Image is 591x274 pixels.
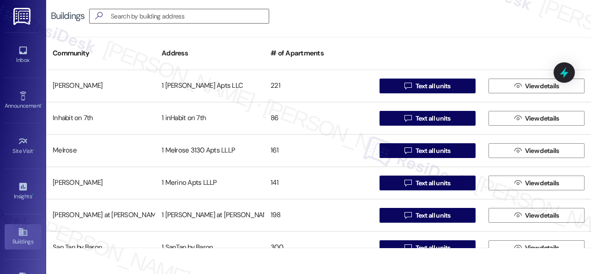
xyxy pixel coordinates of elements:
[380,79,476,93] button: Text all units
[46,238,155,257] div: San Tan by Baron
[404,115,411,122] i: 
[5,224,42,249] a: Buildings
[404,244,411,251] i: 
[380,176,476,190] button: Text all units
[155,174,264,192] div: 1 Merino Apts LLLP
[525,243,559,253] span: View details
[13,8,32,25] img: ResiDesk Logo
[488,240,585,255] button: View details
[46,109,155,128] div: Inhabit on 7th
[416,146,451,156] span: Text all units
[5,179,42,204] a: Insights •
[514,212,521,219] i: 
[264,42,373,65] div: # of Apartments
[380,208,476,223] button: Text all units
[155,109,264,128] div: 1 inHabit on 7th
[32,192,33,198] span: •
[514,147,521,154] i: 
[416,211,451,220] span: Text all units
[514,244,521,251] i: 
[525,211,559,220] span: View details
[155,141,264,160] div: 1 Melrose 3130 Apts LLLP
[46,42,155,65] div: Community
[404,212,411,219] i: 
[264,174,373,192] div: 141
[33,146,35,153] span: •
[404,82,411,90] i: 
[264,109,373,128] div: 86
[514,82,521,90] i: 
[525,81,559,91] span: View details
[155,238,264,257] div: 1 SanTan by Baron
[46,141,155,160] div: Melrose
[416,243,451,253] span: Text all units
[5,43,42,67] a: Inbox
[41,101,42,108] span: •
[525,178,559,188] span: View details
[264,238,373,257] div: 300
[264,77,373,95] div: 221
[404,179,411,187] i: 
[380,240,476,255] button: Text all units
[488,176,585,190] button: View details
[380,111,476,126] button: Text all units
[111,10,269,23] input: Search by building address
[46,206,155,225] div: [PERSON_NAME] at [PERSON_NAME]
[380,143,476,158] button: Text all units
[46,174,155,192] div: [PERSON_NAME]
[404,147,411,154] i: 
[514,115,521,122] i: 
[264,141,373,160] div: 161
[5,134,42,158] a: Site Visit •
[46,77,155,95] div: [PERSON_NAME]
[264,206,373,225] div: 198
[416,178,451,188] span: Text all units
[525,114,559,123] span: View details
[514,179,521,187] i: 
[155,77,264,95] div: 1 [PERSON_NAME] Apts LLC
[155,206,264,225] div: 1 [PERSON_NAME] at [PERSON_NAME]
[155,42,264,65] div: Address
[91,11,106,21] i: 
[51,11,84,21] div: Buildings
[488,143,585,158] button: View details
[488,208,585,223] button: View details
[488,111,585,126] button: View details
[416,81,451,91] span: Text all units
[488,79,585,93] button: View details
[416,114,451,123] span: Text all units
[525,146,559,156] span: View details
